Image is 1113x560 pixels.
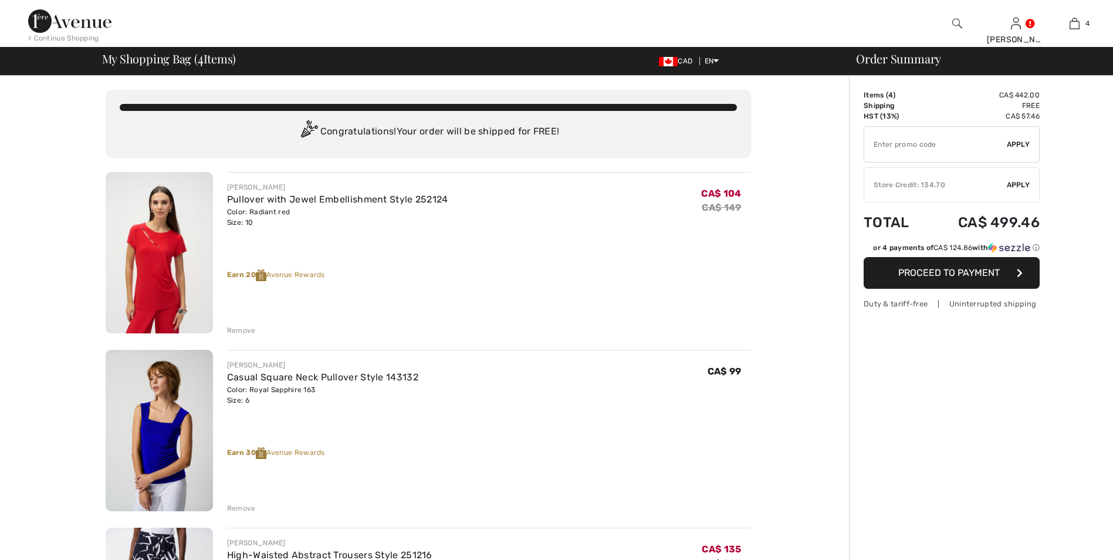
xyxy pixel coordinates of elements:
[864,257,1040,289] button: Proceed to Payment
[1011,18,1021,29] a: Sign In
[1007,180,1030,190] span: Apply
[864,111,926,122] td: HST (13%)
[227,384,418,406] div: Color: Royal Sapphire 163 Size: 6
[659,57,697,65] span: CAD
[227,360,418,370] div: [PERSON_NAME]
[705,57,719,65] span: EN
[888,91,893,99] span: 4
[227,538,432,548] div: [PERSON_NAME]
[256,269,266,281] img: Reward-Logo.svg
[702,544,741,555] span: CA$ 135
[28,9,111,33] img: 1ère Avenue
[227,269,751,281] div: Avenue Rewards
[227,182,448,193] div: [PERSON_NAME]
[933,244,972,252] span: CA$ 124.86
[987,33,1044,46] div: [PERSON_NAME]
[256,447,266,459] img: Reward-Logo.svg
[1007,139,1030,150] span: Apply
[1046,16,1103,31] a: 4
[864,242,1040,257] div: or 4 payments ofCA$ 124.86withSezzle Click to learn more about Sezzle
[701,188,741,199] span: CA$ 104
[864,203,926,242] td: Total
[988,242,1030,253] img: Sezzle
[926,111,1040,122] td: CA$ 57.46
[864,298,1040,309] div: Duty & tariff-free | Uninterrupted shipping
[1085,18,1090,29] span: 4
[708,366,742,377] span: CA$ 99
[227,271,266,279] strong: Earn 20
[842,53,1106,65] div: Order Summary
[1070,16,1080,31] img: My Bag
[106,350,213,511] img: Casual Square Neck Pullover Style 143132
[227,207,448,228] div: Color: Radiant red Size: 10
[864,90,926,100] td: Items ( )
[952,16,962,31] img: search the website
[926,100,1040,111] td: Free
[227,503,256,514] div: Remove
[198,50,204,65] span: 4
[297,120,320,144] img: Congratulation2.svg
[898,267,1000,278] span: Proceed to Payment
[227,448,266,457] strong: Earn 30
[227,372,418,383] a: Casual Square Neck Pullover Style 143132
[227,194,448,205] a: Pullover with Jewel Embellishment Style 252124
[227,447,751,459] div: Avenue Rewards
[102,53,236,65] span: My Shopping Bag ( Items)
[873,242,1040,253] div: or 4 payments of with
[864,100,926,111] td: Shipping
[926,90,1040,100] td: CA$ 442.00
[227,325,256,336] div: Remove
[864,180,1007,190] div: Store Credit: 134.70
[926,203,1040,242] td: CA$ 499.46
[120,120,737,144] div: Congratulations! Your order will be shipped for FREE!
[702,202,741,213] s: CA$ 149
[106,172,213,333] img: Pullover with Jewel Embellishment Style 252124
[28,33,99,43] div: < Continue Shopping
[1011,16,1021,31] img: My Info
[864,127,1007,162] input: Promo code
[659,57,678,66] img: Canadian Dollar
